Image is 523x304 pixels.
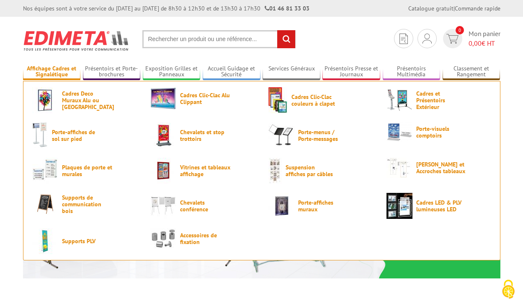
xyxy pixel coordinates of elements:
a: devis rapide 0 Mon panier 0,00€ HT [441,29,500,48]
a: Cadres Deco Muraux Alu ou [GEOGRAPHIC_DATA] [32,87,137,113]
a: Commande rapide [455,5,500,12]
a: Supports PLV [32,228,137,254]
span: Supports de communication bois [62,194,112,214]
img: devis rapide [423,34,432,44]
span: 0,00 [469,39,482,47]
div: Nos équipes sont à votre service du [DATE] au [DATE] de 8h30 à 12h30 et de 13h30 à 17h30 [23,4,309,13]
span: Vitrines et tableaux affichage [180,164,230,177]
img: Chevalets et stop trottoirs [150,122,176,148]
img: Cadres Clic-Clac couleurs à clapet [268,87,288,113]
span: Chevalets et stop trottoirs [180,129,230,142]
span: Suspension affiches par câbles [286,164,336,177]
span: Mon panier [469,29,500,48]
span: [PERSON_NAME] et Accroches tableaux [416,161,466,174]
a: Porte-menus / Porte-messages [268,122,373,148]
button: Cookies (fenêtre modale) [494,275,523,304]
a: Cadres Clic-Clac couleurs à clapet [268,87,373,113]
a: Plaques de porte et murales [32,158,137,184]
img: Cadres LED & PLV lumineuses LED [386,193,412,219]
a: Cadres LED & PLV lumineuses LED [386,193,491,219]
img: Porte-affiches muraux [268,193,294,219]
a: Exposition Grilles et Panneaux [143,65,201,79]
strong: 01 46 81 33 03 [265,5,309,12]
a: Affichage Cadres et Signalétique [23,65,81,79]
a: Présentoirs et Porte-brochures [83,65,141,79]
a: Catalogue gratuit [408,5,453,12]
img: Cadres Clic-Clac Alu Clippant [150,87,176,109]
img: Porte-affiches de sol sur pied [32,122,48,148]
span: Porte-affiches muraux [298,199,348,213]
span: Accessoires de fixation [180,232,230,245]
span: Cadres LED & PLV lumineuses LED [416,199,466,213]
a: Présentoirs Presse et Journaux [322,65,380,79]
a: Présentoirs Multimédia [383,65,441,79]
span: € HT [469,39,500,48]
span: Cadres Deco Muraux Alu ou [GEOGRAPHIC_DATA] [62,90,112,110]
a: Classement et Rangement [443,65,500,79]
img: Présentoir, panneau, stand - Edimeta - PLV, affichage, mobilier bureau, entreprise [23,25,130,56]
span: Plaques de porte et murales [62,164,112,177]
img: Cadres et Présentoirs Extérieur [386,87,412,113]
img: Cimaises et Accroches tableaux [386,158,412,178]
a: Porte-affiches muraux [268,193,373,219]
img: Porte-menus / Porte-messages [268,122,294,148]
span: Porte-visuels comptoirs [416,125,466,139]
span: Chevalets conférence [180,199,230,213]
a: Porte-visuels comptoirs [386,122,491,142]
span: Porte-affiches de sol sur pied [52,129,102,142]
a: Chevalets conférence [150,193,255,219]
a: Suspension affiches par câbles [268,158,373,184]
a: Porte-affiches de sol sur pied [32,122,137,148]
span: Cadres et Présentoirs Extérieur [416,90,466,110]
input: Rechercher un produit ou une référence... [142,30,296,48]
img: Supports PLV [32,228,58,254]
img: Chevalets conférence [150,193,176,219]
a: Accueil Guidage et Sécurité [203,65,260,79]
img: Supports de communication bois [32,193,58,215]
a: [PERSON_NAME] et Accroches tableaux [386,158,491,178]
a: Cadres Clic-Clac Alu Clippant [150,87,255,109]
a: Chevalets et stop trottoirs [150,122,255,148]
a: Vitrines et tableaux affichage [150,158,255,184]
img: Cadres Deco Muraux Alu ou Bois [32,87,58,113]
img: devis rapide [446,34,459,44]
img: Plaques de porte et murales [32,158,58,184]
input: rechercher [277,30,295,48]
a: Accessoires de fixation [150,228,255,249]
img: Porte-visuels comptoirs [386,122,412,142]
img: devis rapide [399,34,408,44]
img: Suspension affiches par câbles [268,158,282,184]
span: 0 [456,26,464,34]
a: Supports de communication bois [32,193,137,215]
span: Porte-menus / Porte-messages [298,129,348,142]
div: | [408,4,500,13]
a: Services Généraux [263,65,320,79]
span: Supports PLV [62,238,112,244]
img: Accessoires de fixation [150,228,176,249]
span: Cadres Clic-Clac couleurs à clapet [291,94,342,107]
img: Cookies (fenêtre modale) [498,279,519,300]
span: Cadres Clic-Clac Alu Clippant [180,92,230,105]
a: Cadres et Présentoirs Extérieur [386,87,491,113]
img: Vitrines et tableaux affichage [150,158,176,184]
